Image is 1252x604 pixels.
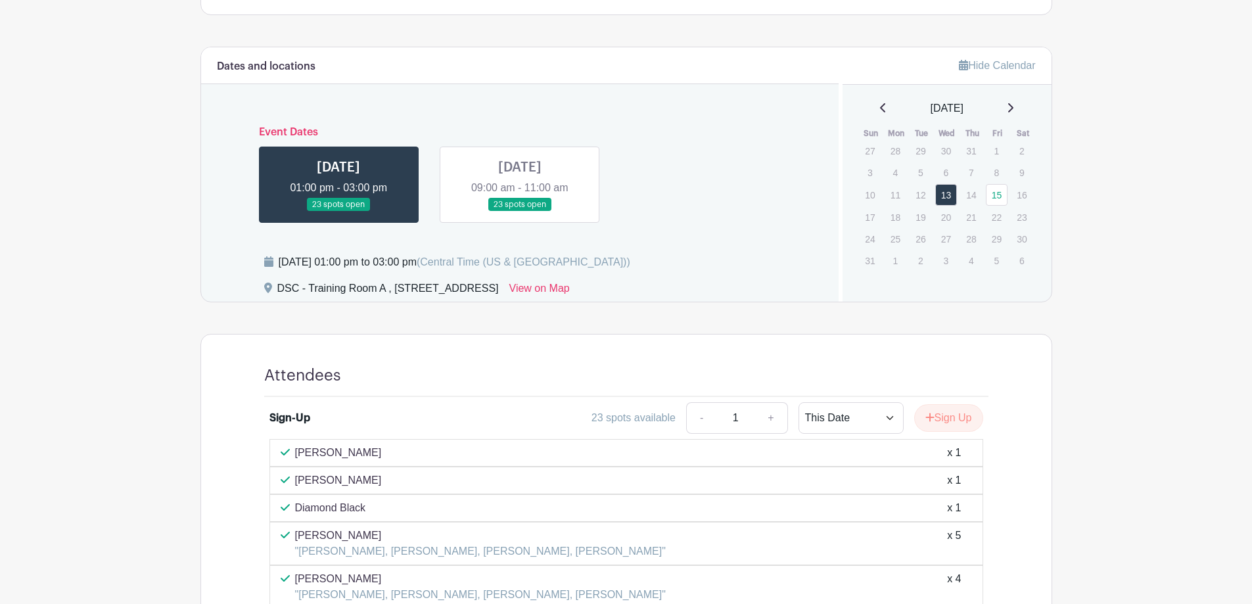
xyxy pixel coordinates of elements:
[1011,185,1032,205] p: 16
[885,250,906,271] p: 1
[295,445,382,461] p: [PERSON_NAME]
[935,162,957,183] p: 6
[986,207,1008,227] p: 22
[591,410,676,426] div: 23 spots available
[279,254,630,270] div: [DATE] 01:00 pm to 03:00 pm
[885,162,906,183] p: 4
[1011,207,1032,227] p: 23
[858,127,884,140] th: Sun
[859,185,881,205] p: 10
[986,184,1008,206] a: 15
[885,229,906,249] p: 25
[884,127,910,140] th: Mon
[985,127,1011,140] th: Fri
[947,528,961,559] div: x 5
[1011,250,1032,271] p: 6
[1011,229,1032,249] p: 30
[935,207,957,227] p: 20
[935,250,957,271] p: 3
[960,250,982,271] p: 4
[986,162,1008,183] p: 8
[277,281,499,302] div: DSC - Training Room A , [STREET_ADDRESS]
[686,402,716,434] a: -
[935,229,957,249] p: 27
[960,229,982,249] p: 28
[248,126,792,139] h6: Event Dates
[295,500,366,516] p: Diamond Black
[859,207,881,227] p: 17
[885,141,906,161] p: 28
[960,127,985,140] th: Thu
[959,60,1035,71] a: Hide Calendar
[295,473,382,488] p: [PERSON_NAME]
[1011,162,1032,183] p: 9
[859,141,881,161] p: 27
[295,528,666,544] p: [PERSON_NAME]
[910,207,931,227] p: 19
[935,141,957,161] p: 30
[986,229,1008,249] p: 29
[910,229,931,249] p: 26
[885,185,906,205] p: 11
[859,250,881,271] p: 31
[754,402,787,434] a: +
[960,162,982,183] p: 7
[1010,127,1036,140] th: Sat
[986,141,1008,161] p: 1
[935,127,960,140] th: Wed
[914,404,983,432] button: Sign Up
[417,256,630,267] span: (Central Time (US & [GEOGRAPHIC_DATA]))
[910,141,931,161] p: 29
[859,229,881,249] p: 24
[509,281,570,302] a: View on Map
[295,544,666,559] p: "[PERSON_NAME], [PERSON_NAME], [PERSON_NAME], [PERSON_NAME]"
[295,587,666,603] p: "[PERSON_NAME], [PERSON_NAME], [PERSON_NAME], [PERSON_NAME]"
[269,410,310,426] div: Sign-Up
[986,250,1008,271] p: 5
[910,250,931,271] p: 2
[935,184,957,206] a: 13
[295,571,666,587] p: [PERSON_NAME]
[910,162,931,183] p: 5
[947,473,961,488] div: x 1
[960,141,982,161] p: 31
[960,207,982,227] p: 21
[947,500,961,516] div: x 1
[960,185,982,205] p: 14
[264,366,341,385] h4: Attendees
[910,185,931,205] p: 12
[885,207,906,227] p: 18
[947,571,961,603] div: x 4
[931,101,963,116] span: [DATE]
[909,127,935,140] th: Tue
[217,60,315,73] h6: Dates and locations
[947,445,961,461] div: x 1
[859,162,881,183] p: 3
[1011,141,1032,161] p: 2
